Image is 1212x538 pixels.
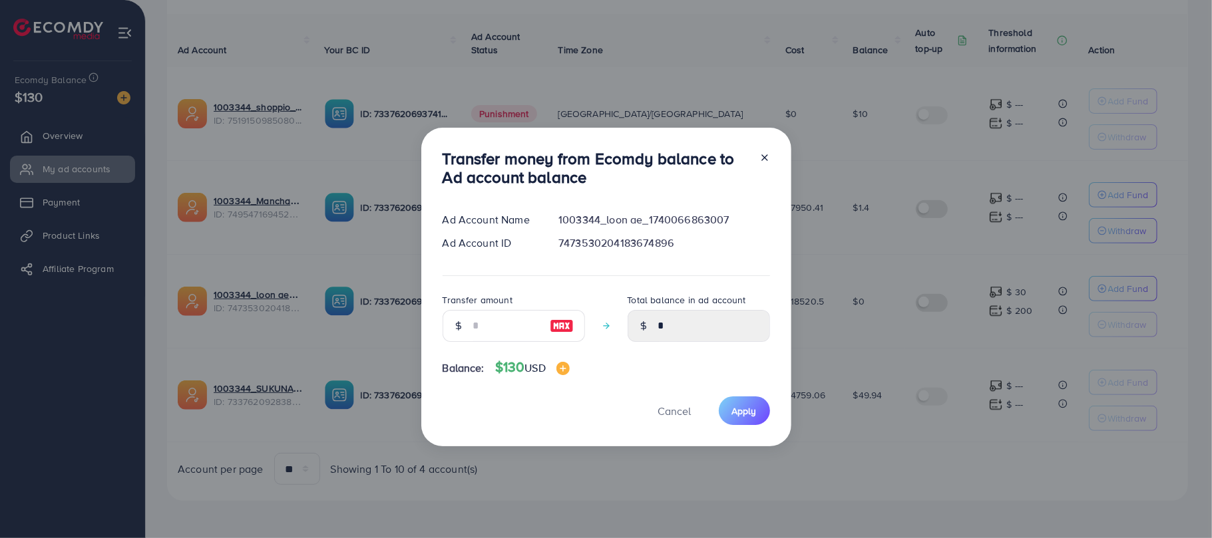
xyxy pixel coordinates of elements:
[495,359,570,376] h4: $130
[642,396,708,425] button: Cancel
[732,404,757,418] span: Apply
[556,362,570,375] img: image
[550,318,574,334] img: image
[432,212,548,227] div: Ad Account Name
[719,396,770,425] button: Apply
[658,404,692,418] span: Cancel
[548,212,780,227] div: 1003344_loon ae_1740066863007
[443,293,512,307] label: Transfer amount
[1155,478,1202,528] iframe: Chat
[548,235,780,251] div: 7473530204183674896
[524,360,545,375] span: USD
[443,149,749,188] h3: Transfer money from Ecomdy balance to Ad account balance
[443,360,485,376] span: Balance:
[628,293,746,307] label: Total balance in ad account
[432,235,548,251] div: Ad Account ID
